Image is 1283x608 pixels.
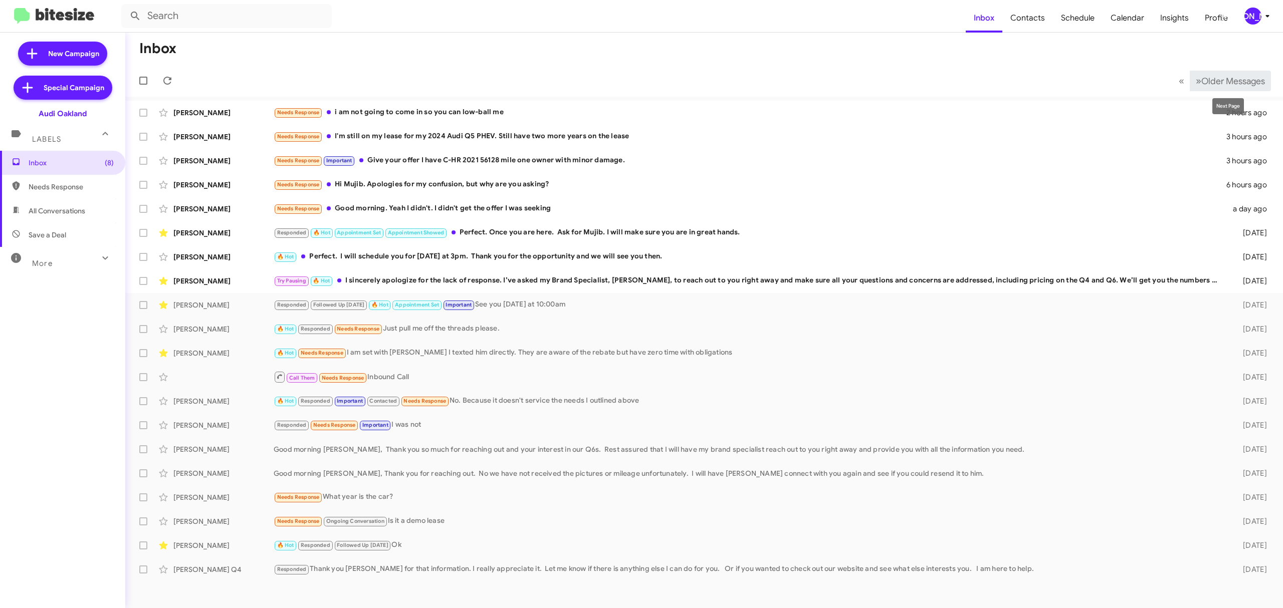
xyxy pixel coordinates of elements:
div: [PERSON_NAME] [173,540,274,550]
div: [PERSON_NAME] [173,396,274,406]
div: [PERSON_NAME] [173,492,274,502]
span: Contacted [369,398,397,404]
span: New Campaign [48,49,99,59]
span: Important [446,301,472,308]
span: Needs Response [403,398,446,404]
div: [DATE] [1224,492,1275,502]
div: Next Page [1212,98,1244,114]
div: I sincerely apologize for the lack of response. I’ve asked my Brand Specialist, [PERSON_NAME], to... [274,275,1224,286]
div: [PERSON_NAME] [173,156,274,166]
div: Perfect. I will schedule you for [DATE] at 3pm. Thank you for the opportunity and we will see you... [274,251,1224,262]
div: Hi Mujib. Apologies for my confusion, but why are you asking? [274,179,1224,190]
div: [DATE] [1224,468,1275,478]
span: Responded [277,566,307,572]
span: Responded [301,326,330,332]
div: [PERSON_NAME] [173,300,274,310]
div: Perfect. Once you are here. Ask for Mujib. I will make sure you are in great hands. [274,227,1224,238]
span: 🔥 Hot [313,277,330,284]
span: Needs Response [277,181,320,188]
span: 🔥 Hot [371,301,388,308]
span: 🔥 Hot [277,253,294,260]
div: Give your offer I have C-HR 2021 56128 mile one owner with minor damage. [274,155,1224,166]
span: Needs Response [322,375,364,381]
span: Needs Response [29,182,114,192]
span: Responded [301,398,330,404]
div: [PERSON_NAME] [173,132,274,142]
div: [DATE] [1224,372,1275,382]
div: [DATE] [1224,540,1275,550]
div: [PERSON_NAME] [173,276,274,286]
div: See you [DATE] at 10:00am [274,299,1224,311]
a: Special Campaign [14,76,112,100]
span: Appointment Showed [388,229,445,236]
a: Inbox [966,4,1002,33]
button: Next [1190,71,1271,91]
span: Call Them [289,375,315,381]
div: Audi Oakland [39,109,87,119]
div: [PERSON_NAME] [173,516,274,526]
div: [PERSON_NAME] [173,108,274,118]
div: Just pull me off the threads please. [274,323,1224,335]
div: [PERSON_NAME] [173,468,274,478]
a: New Campaign [18,42,107,66]
div: Good morning [PERSON_NAME], Thank you for reaching out. No we have not received the pictures or m... [274,468,1224,478]
span: 🔥 Hot [277,350,294,356]
span: (8) [105,158,114,168]
div: 3 hours ago [1224,132,1275,142]
div: [DATE] [1224,300,1275,310]
span: Important [362,422,388,428]
div: I'm still on my lease for my 2024 Audi Q5 PHEV. Still have two more years on the lease [274,131,1224,142]
span: Responded [277,422,307,428]
div: Inbound Call [274,371,1224,383]
span: Needs Response [277,518,320,524]
span: « [1179,75,1184,87]
button: Previous [1173,71,1190,91]
div: What year is the car? [274,491,1224,503]
span: Needs Response [277,494,320,500]
a: Contacts [1002,4,1053,33]
span: 🔥 Hot [313,229,330,236]
div: [PERSON_NAME] [173,444,274,454]
div: [PERSON_NAME] [173,204,274,214]
span: 🔥 Hot [277,542,294,548]
div: [PERSON_NAME] Q4 [173,564,274,574]
a: Calendar [1103,4,1152,33]
div: [DATE] [1224,276,1275,286]
span: Responded [277,229,307,236]
span: Ongoing Conversation [326,518,384,524]
div: [PERSON_NAME] [173,348,274,358]
div: [DATE] [1224,444,1275,454]
div: I was not [274,419,1224,431]
div: [PERSON_NAME] [173,420,274,430]
span: Needs Response [277,133,320,140]
div: [PERSON_NAME] [173,252,274,262]
div: No. Because it doesn't service the needs I outlined above [274,395,1224,407]
div: Good morning [PERSON_NAME], Thank you so much for reaching out and your interest in our Q6s. Rest... [274,444,1224,454]
div: 6 hours ago [1224,180,1275,190]
span: Needs Response [277,157,320,164]
span: Needs Response [277,205,320,212]
button: [PERSON_NAME] [1236,8,1272,25]
span: Save a Deal [29,230,66,240]
div: [DATE] [1224,396,1275,406]
div: Thank you [PERSON_NAME] for that information. I really appreciate it. Let me know if there is any... [274,563,1224,575]
div: [DATE] [1224,252,1275,262]
h1: Inbox [139,41,176,57]
a: Profile [1197,4,1236,33]
span: Responded [301,542,330,548]
div: [DATE] [1224,228,1275,238]
a: Schedule [1053,4,1103,33]
div: [PERSON_NAME] [173,180,274,190]
div: [DATE] [1224,324,1275,334]
span: Needs Response [313,422,356,428]
div: I am set with [PERSON_NAME] I texted him directly. They are aware of the rebate but have zero tim... [274,347,1224,359]
div: [DATE] [1224,420,1275,430]
span: Appointment Set [395,301,439,308]
div: [DATE] [1224,348,1275,358]
span: Older Messages [1201,76,1265,87]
